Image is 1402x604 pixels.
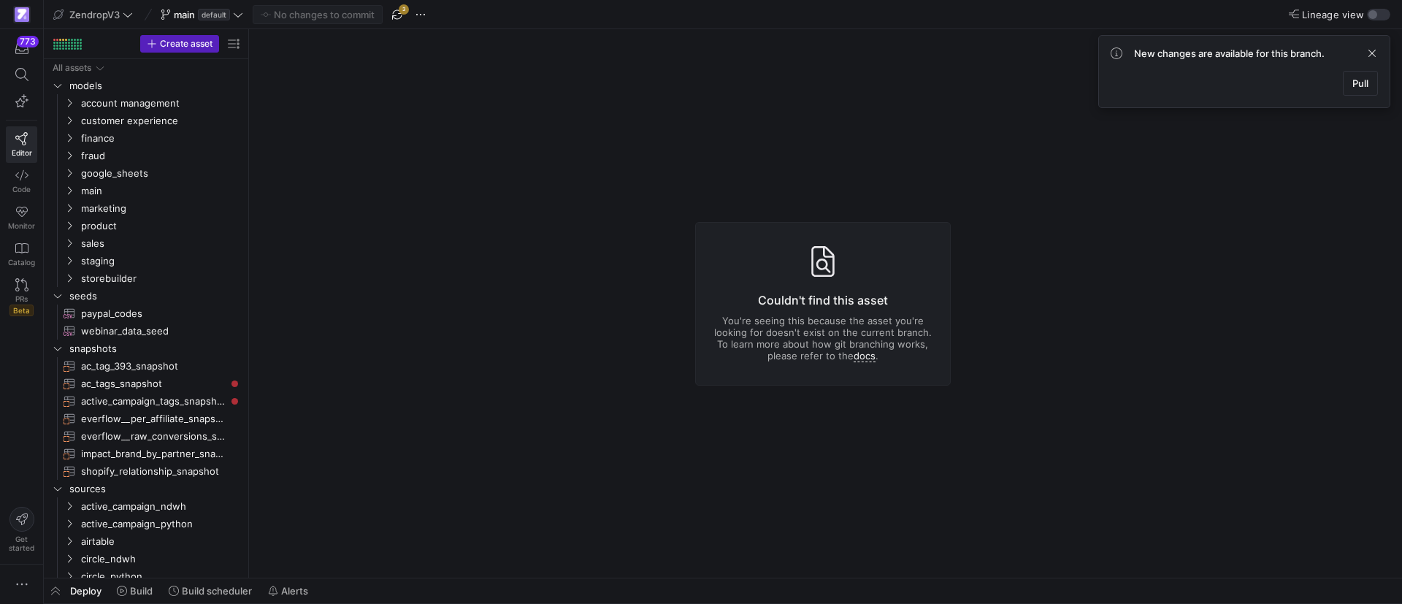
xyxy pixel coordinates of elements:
[50,5,137,24] button: ZendropV3
[81,130,240,147] span: finance
[50,322,242,340] div: Press SPACE to select this row.
[6,126,37,163] a: Editor
[81,568,240,585] span: circle_python
[50,182,242,199] div: Press SPACE to select this row.
[160,39,212,49] span: Create asset
[50,427,242,445] div: Press SPACE to select this row.
[50,147,242,164] div: Press SPACE to select this row.
[50,217,242,234] div: Press SPACE to select this row.
[81,463,226,480] span: shopify_relationship_snapshot​​​​​​​
[174,9,195,20] span: main
[6,199,37,236] a: Monitor
[69,340,240,357] span: snapshots
[8,258,35,267] span: Catalog
[50,375,242,392] div: Press SPACE to select this row.
[50,445,242,462] div: Press SPACE to select this row.
[81,183,240,199] span: main
[70,585,101,597] span: Deploy
[50,340,242,357] div: Press SPACE to select this row.
[50,445,242,462] a: impact_brand_by_partner_snapshot​​​​​​​
[50,112,242,129] div: Press SPACE to select this row.
[50,515,242,532] div: Press SPACE to select this row.
[81,428,226,445] span: everflow__raw_conversions_snapshot​​​​​​​
[130,585,153,597] span: Build
[69,9,120,20] span: ZendropV3
[6,35,37,61] button: 773
[50,532,242,550] div: Press SPACE to select this row.
[12,185,31,194] span: Code
[50,94,242,112] div: Press SPACE to select this row.
[157,5,247,24] button: maindefault
[6,272,37,322] a: PRsBeta
[50,462,242,480] div: Press SPACE to select this row.
[6,501,37,558] button: Getstarted
[9,305,34,316] span: Beta
[50,410,242,427] a: everflow__per_affiliate_snapshot​​​​​​​
[50,392,242,410] a: active_campaign_tags_snapshot​​​​​​​
[50,410,242,427] div: Press SPACE to select this row.
[713,315,932,362] p: You're seeing this because the asset you're looking for doesn't exist on the current branch. To l...
[81,516,240,532] span: active_campaign_python
[81,148,240,164] span: fraud
[50,234,242,252] div: Press SPACE to select this row.
[162,578,258,603] button: Build scheduler
[81,446,226,462] span: impact_brand_by_partner_snapshot​​​​​​​
[81,358,226,375] span: ac_tag_393_snapshot​​​​​​​
[81,551,240,567] span: circle_ndwh
[81,533,240,550] span: airtable
[50,550,242,567] div: Press SPACE to select this row.
[12,148,32,157] span: Editor
[50,199,242,217] div: Press SPACE to select this row.
[182,585,252,597] span: Build scheduler
[713,291,932,309] h3: Couldn't find this asset
[50,567,242,585] div: Press SPACE to select this row.
[81,410,226,427] span: everflow__per_affiliate_snapshot​​​​​​​
[69,77,240,94] span: models
[9,535,34,552] span: Get started
[140,35,219,53] button: Create asset
[50,357,242,375] div: Press SPACE to select this row.
[17,36,39,47] div: 773
[854,350,876,362] a: docs
[50,129,242,147] div: Press SPACE to select this row.
[81,305,226,322] span: paypal_codes​​​​​​
[15,294,28,303] span: PRs
[1343,71,1378,96] button: Pull
[8,221,35,230] span: Monitor
[69,288,240,305] span: seeds
[50,287,242,305] div: Press SPACE to select this row.
[50,427,242,445] a: everflow__raw_conversions_snapshot​​​​​​​
[81,218,240,234] span: product
[50,462,242,480] a: shopify_relationship_snapshot​​​​​​​
[53,63,91,73] div: All assets
[50,252,242,269] div: Press SPACE to select this row.
[81,95,240,112] span: account management
[50,392,242,410] div: Press SPACE to select this row.
[81,323,226,340] span: webinar_data_seed​​​​​​
[6,236,37,272] a: Catalog
[50,77,242,94] div: Press SPACE to select this row.
[50,322,242,340] a: webinar_data_seed​​​​​​
[81,112,240,129] span: customer experience
[50,164,242,182] div: Press SPACE to select this row.
[50,59,242,77] div: Press SPACE to select this row.
[198,9,230,20] span: default
[1134,47,1325,59] span: New changes are available for this branch.
[81,253,240,269] span: staging
[281,585,308,597] span: Alerts
[50,305,242,322] div: Press SPACE to select this row.
[50,480,242,497] div: Press SPACE to select this row.
[81,165,240,182] span: google_sheets
[1302,9,1364,20] span: Lineage view
[261,578,315,603] button: Alerts
[81,375,226,392] span: ac_tags_snapshot​​​​​​​
[81,393,226,410] span: active_campaign_tags_snapshot​​​​​​​
[50,269,242,287] div: Press SPACE to select this row.
[81,270,240,287] span: storebuilder
[50,497,242,515] div: Press SPACE to select this row.
[6,163,37,199] a: Code
[1352,77,1368,89] span: Pull
[50,357,242,375] a: ac_tag_393_snapshot​​​​​​​
[81,498,240,515] span: active_campaign_ndwh
[69,481,240,497] span: sources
